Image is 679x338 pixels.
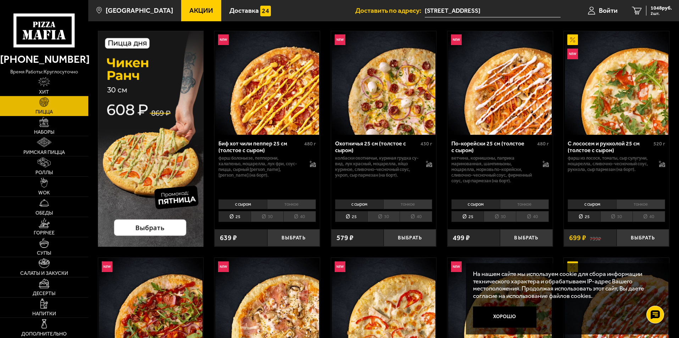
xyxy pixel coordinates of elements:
li: 25 [335,211,367,222]
div: По-корейски 25 см (толстое с сыром) [451,140,535,154]
span: Салаты и закуски [20,271,68,276]
span: 1048 руб. [651,6,672,11]
li: 40 [283,211,316,222]
span: 699 ₽ [569,234,586,242]
span: 579 ₽ [336,234,354,242]
li: 25 [218,211,251,222]
a: НовинкаПо-корейски 25 см (толстое с сыром) [447,31,553,135]
img: Охотничья 25 см (толстое с сыром) [332,31,435,135]
img: По-корейски 25 см (толстое с сыром) [448,31,552,135]
span: 2 шт. [651,11,672,16]
span: 639 ₽ [220,234,237,242]
span: 520 г [653,141,665,147]
span: Обеды [35,211,53,216]
span: 499 ₽ [453,234,470,242]
span: Хит [39,90,49,95]
li: с сыром [451,199,500,209]
span: Пицца [35,110,53,115]
li: 25 [568,211,600,222]
button: Выбрать [267,229,320,246]
span: 430 г [421,141,432,147]
img: С лососем и рукколой 25 см (толстое с сыром) [565,31,668,135]
p: ветчина, корнишоны, паприка маринованная, шампиньоны, моцарелла, морковь по-корейски, сливочно-че... [451,155,535,184]
div: Охотничья 25 см (толстое с сыром) [335,140,419,154]
p: фарш из лосося, томаты, сыр сулугуни, моцарелла, сливочно-чесночный соус, руккола, сыр пармезан (... [568,155,652,172]
img: Новинка [335,261,345,272]
input: Ваш адрес доставки [425,4,561,17]
span: Дополнительно [21,332,67,337]
span: Акции [189,7,213,14]
span: Роллы [35,170,53,175]
button: Выбрать [617,229,669,246]
span: Супы [37,251,51,256]
span: [GEOGRAPHIC_DATA] [106,7,173,14]
span: Доставка [229,7,259,14]
span: Войти [599,7,618,14]
button: Выбрать [500,229,552,246]
img: Акционный [567,261,578,272]
button: Хорошо [473,306,537,328]
p: колбаски охотничьи, куриная грудка су-вид, лук красный, моцарелла, яйцо куриное, сливочно-чесночн... [335,155,419,178]
li: 40 [400,211,432,222]
li: тонкое [267,199,316,209]
img: Новинка [218,34,229,45]
a: АкционныйНовинкаС лососем и рукколой 25 см (толстое с сыром) [564,31,669,135]
li: 30 [600,211,633,222]
img: Новинка [335,34,345,45]
span: 480 г [304,141,316,147]
p: На нашем сайте мы используем cookie для сбора информации технического характера и обрабатываем IP... [473,270,658,300]
li: 25 [451,211,484,222]
span: Напитки [32,311,56,316]
span: Россия, Санкт-Петербург, Звёздная улица, 1 [425,4,561,17]
li: с сыром [568,199,616,209]
span: Горячее [34,231,55,236]
span: Десерты [33,291,55,296]
p: фарш болоньезе, пепперони, халапеньо, моцарелла, лук фри, соус-пицца, сырный [PERSON_NAME], [PERS... [218,155,302,178]
li: тонкое [383,199,432,209]
span: Доставить по адресу: [355,7,425,14]
div: С лососем и рукколой 25 см (толстое с сыром) [568,140,652,154]
li: с сыром [218,199,267,209]
img: Новинка [451,261,462,272]
li: 40 [516,211,549,222]
img: Новинка [102,261,112,272]
img: Акционный [567,34,578,45]
img: Новинка [451,34,462,45]
li: тонкое [500,199,549,209]
div: Биф хот чили пеппер 25 см (толстое с сыром) [218,140,302,154]
span: WOK [38,190,50,195]
li: 40 [633,211,665,222]
img: 15daf4d41897b9f0e9f617042186c801.svg [260,6,271,16]
a: НовинкаБиф хот чили пеппер 25 см (толстое с сыром) [215,31,320,135]
span: Наборы [34,130,54,135]
span: Римская пицца [23,150,65,155]
img: Новинка [218,261,229,272]
button: Выбрать [384,229,436,246]
li: тонкое [616,199,665,209]
li: 30 [484,211,516,222]
img: Биф хот чили пеппер 25 см (толстое с сыром) [215,31,319,135]
img: Новинка [567,49,578,59]
s: 799 ₽ [590,234,601,242]
span: 480 г [537,141,549,147]
li: с сыром [335,199,384,209]
li: 30 [251,211,283,222]
a: НовинкаОхотничья 25 см (толстое с сыром) [331,31,436,135]
li: 30 [367,211,400,222]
